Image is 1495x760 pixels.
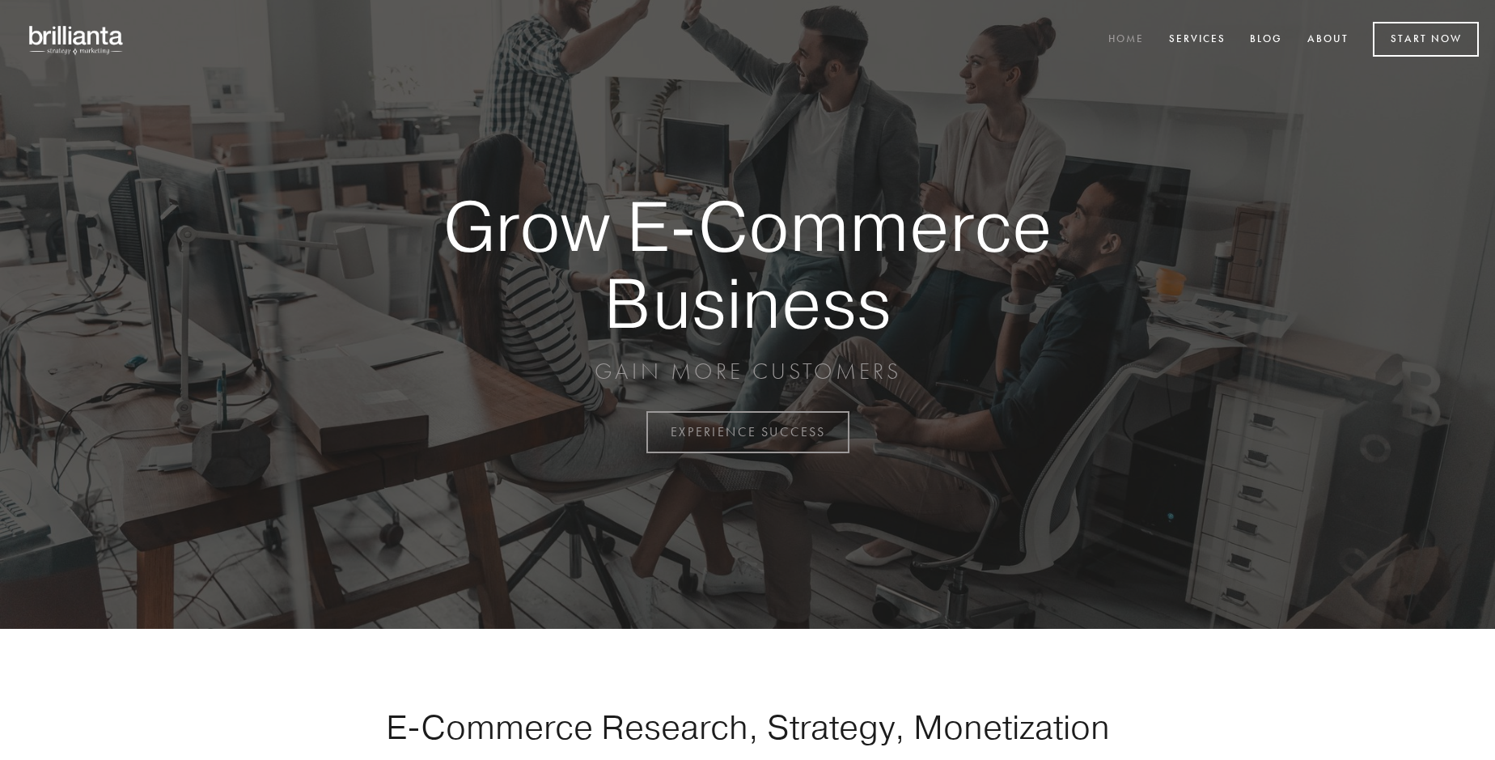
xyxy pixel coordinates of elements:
img: brillianta - research, strategy, marketing [16,16,138,63]
a: EXPERIENCE SUCCESS [646,411,849,453]
a: About [1297,27,1359,53]
a: Services [1158,27,1236,53]
a: Start Now [1373,22,1479,57]
h1: E-Commerce Research, Strategy, Monetization [335,707,1160,747]
a: Blog [1239,27,1293,53]
strong: Grow E-Commerce Business [387,188,1108,341]
p: GAIN MORE CUSTOMERS [387,357,1108,386]
a: Home [1098,27,1154,53]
